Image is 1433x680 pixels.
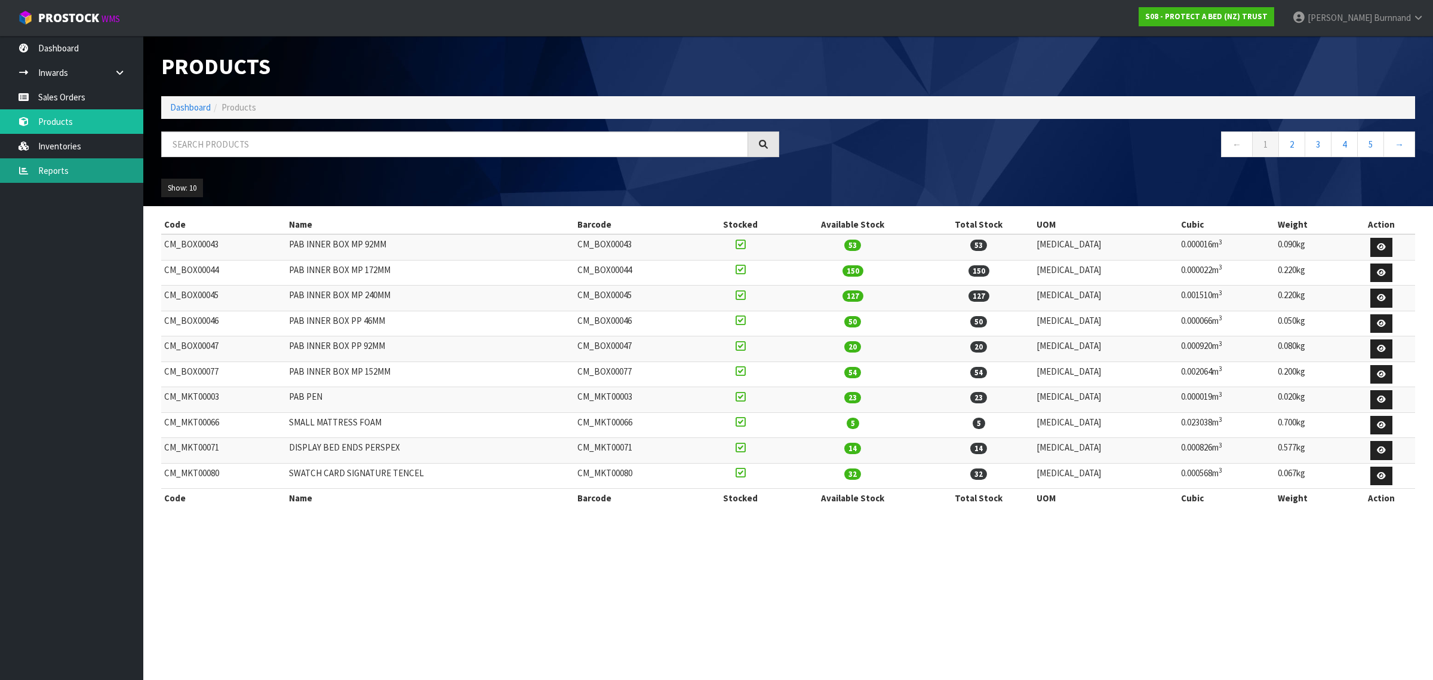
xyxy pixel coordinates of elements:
td: CM_BOX00045 [574,286,699,311]
a: Dashboard [170,102,211,113]
td: [MEDICAL_DATA] [1034,412,1178,438]
td: CM_MKT00080 [574,463,699,489]
h1: Products [161,54,779,78]
sup: 3 [1219,415,1222,424]
span: 50 [970,316,987,327]
td: [MEDICAL_DATA] [1034,438,1178,464]
nav: Page navigation [797,131,1415,161]
td: PAB INNER BOX PP 46MM [286,311,574,336]
td: 0.020kg [1275,387,1348,413]
td: PAB INNER BOX MP 152MM [286,362,574,387]
span: 150 [842,265,863,277]
a: 4 [1331,131,1358,157]
td: [MEDICAL_DATA] [1034,234,1178,260]
td: CM_MKT00066 [161,412,286,438]
td: SWATCH CARD SIGNATURE TENCEL [286,463,574,489]
th: UOM [1034,215,1178,234]
td: CM_BOX00045 [161,286,286,311]
span: 5 [973,418,985,429]
small: WMS [102,13,120,24]
td: CM_BOX00046 [161,311,286,336]
td: CM_BOX00044 [574,260,699,286]
th: Action [1348,489,1415,508]
td: PAB INNER BOX MP 172MM [286,260,574,286]
sup: 3 [1219,441,1222,449]
td: 0.000568m [1178,463,1275,489]
th: Barcode [574,215,699,234]
sup: 3 [1219,263,1222,271]
span: 14 [844,443,861,454]
th: Available Stock [782,215,924,234]
span: 50 [844,316,861,327]
th: Total Stock [924,489,1034,508]
td: CM_BOX00043 [161,234,286,260]
td: PAB INNER BOX PP 92MM [286,336,574,362]
a: 1 [1252,131,1279,157]
td: 0.200kg [1275,362,1348,387]
td: DISPLAY BED ENDS PERSPEX [286,438,574,464]
th: Available Stock [782,489,924,508]
th: UOM [1034,489,1178,508]
td: CM_MKT00080 [161,463,286,489]
span: 54 [844,367,861,378]
span: 5 [847,418,859,429]
td: 0.700kg [1275,412,1348,438]
td: 0.067kg [1275,463,1348,489]
span: 127 [968,290,989,302]
sup: 3 [1219,289,1222,297]
td: CM_MKT00003 [161,387,286,413]
td: 0.000920m [1178,336,1275,362]
span: [PERSON_NAME] [1308,12,1372,23]
td: [MEDICAL_DATA] [1034,311,1178,336]
td: 0.577kg [1275,438,1348,464]
td: CM_BOX00043 [574,234,699,260]
th: Name [286,489,574,508]
a: ← [1221,131,1253,157]
td: SMALL MATTRESS FOAM [286,412,574,438]
td: PAB INNER BOX MP 240MM [286,286,574,311]
td: [MEDICAL_DATA] [1034,286,1178,311]
span: 14 [970,443,987,454]
td: CM_BOX00047 [161,336,286,362]
td: 0.000019m [1178,387,1275,413]
td: CM_MKT00071 [161,438,286,464]
th: Total Stock [924,215,1034,234]
sup: 3 [1219,466,1222,474]
a: 3 [1305,131,1331,157]
th: Weight [1275,489,1348,508]
span: Burnnand [1374,12,1411,23]
td: CM_MKT00003 [574,387,699,413]
span: 32 [844,468,861,480]
th: Code [161,489,286,508]
th: Cubic [1178,489,1275,508]
td: [MEDICAL_DATA] [1034,336,1178,362]
td: 0.000066m [1178,311,1275,336]
td: PAB INNER BOX MP 92MM [286,234,574,260]
th: Cubic [1178,215,1275,234]
span: 23 [970,392,987,403]
td: [MEDICAL_DATA] [1034,260,1178,286]
th: Action [1348,215,1415,234]
span: 53 [844,240,861,251]
img: cube-alt.png [18,10,33,25]
td: 0.220kg [1275,260,1348,286]
span: 53 [970,240,987,251]
a: 2 [1278,131,1305,157]
span: 32 [970,468,987,480]
sup: 3 [1219,238,1222,246]
td: 0.000016m [1178,234,1275,260]
a: 5 [1357,131,1384,157]
span: Products [222,102,256,113]
td: CM_MKT00071 [574,438,699,464]
td: 0.050kg [1275,311,1348,336]
td: [MEDICAL_DATA] [1034,387,1178,413]
input: Search products [161,131,748,157]
sup: 3 [1219,314,1222,322]
td: 0.023038m [1178,412,1275,438]
td: 0.002064m [1178,362,1275,387]
td: 0.220kg [1275,286,1348,311]
th: Name [286,215,574,234]
span: 20 [844,341,861,353]
span: 150 [968,265,989,277]
th: Code [161,215,286,234]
